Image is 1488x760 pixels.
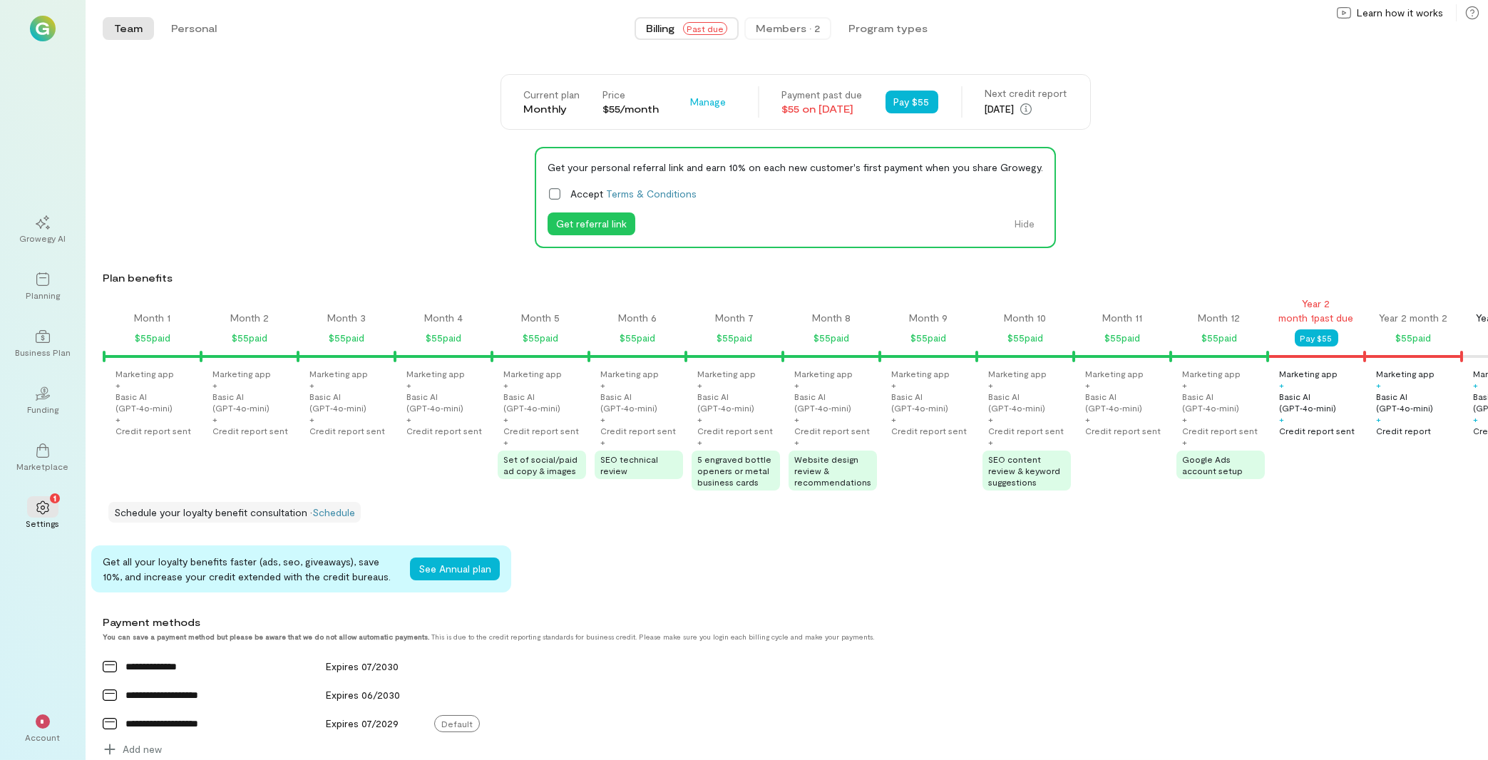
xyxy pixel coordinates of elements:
div: + [988,414,993,425]
div: + [697,436,702,448]
span: Website design review & recommendations [794,454,871,487]
div: [DATE] [985,101,1067,118]
a: Terms & Conditions [606,188,697,200]
div: Current plan [524,88,580,102]
span: Expires 07/2030 [326,660,399,672]
div: + [309,379,314,391]
div: Settings [26,518,60,529]
div: $55 paid [523,329,558,346]
div: Basic AI (GPT‑4o‑mini) [794,391,877,414]
div: Month 12 [1199,311,1241,325]
div: Get your personal referral link and earn 10% on each new customer's first payment when you share ... [548,160,1043,175]
span: Billing [646,21,674,36]
div: + [1085,414,1090,425]
div: Month 5 [521,311,560,325]
div: Marketing app [1182,368,1241,379]
div: Month 11 [1102,311,1142,325]
div: + [406,414,411,425]
div: $55 paid [1007,329,1043,346]
div: Plan benefits [103,271,1482,285]
div: + [503,414,508,425]
div: Month 7 [715,311,754,325]
div: + [1182,436,1187,448]
div: $55 paid [135,329,170,346]
div: $55 paid [329,329,364,346]
div: Year 2 month 2 [1379,311,1447,325]
button: Personal [160,17,228,40]
div: + [697,414,702,425]
div: + [309,414,314,425]
div: + [1085,379,1090,391]
div: Next credit report [985,86,1067,101]
div: Account [26,731,61,743]
button: Program types [837,17,939,40]
div: + [1473,379,1478,391]
div: Basic AI (GPT‑4o‑mini) [406,391,489,414]
div: Basic AI (GPT‑4o‑mini) [212,391,295,414]
span: Learn how it works [1357,6,1443,20]
div: $55 on [DATE] [782,102,863,116]
div: Credit report sent [116,425,191,436]
div: + [794,379,799,391]
div: Marketing app [212,368,271,379]
div: + [988,379,993,391]
div: + [600,379,605,391]
div: Marketing app [891,368,950,379]
button: Pay $55 [1295,329,1338,346]
div: Month 8 [812,311,851,325]
div: Marketing app [794,368,853,379]
div: + [1279,379,1284,391]
a: Growegy AI [17,204,68,255]
div: Credit report sent [309,425,385,436]
span: Default [434,715,480,732]
div: Planning [26,289,60,301]
div: Credit report sent [503,425,579,436]
div: $55/month [603,102,660,116]
div: + [1279,414,1284,425]
div: $55 paid [717,329,752,346]
div: + [1182,414,1187,425]
div: + [116,414,120,425]
span: Expires 07/2029 [326,717,399,729]
div: Marketing app [309,368,368,379]
div: Credit report sent [212,425,288,436]
div: + [1376,379,1381,391]
div: Credit report [1376,425,1431,436]
div: Basic AI (GPT‑4o‑mini) [1376,391,1459,414]
div: Month 9 [909,311,948,325]
div: Marketing app [116,368,174,379]
div: Growegy AI [20,232,66,244]
div: This is due to the credit reporting standards for business credit. Please make sure you login eac... [103,632,1344,641]
div: Funding [27,404,58,415]
div: $55 paid [232,329,267,346]
div: + [503,379,508,391]
div: Month 2 [230,311,269,325]
div: Credit report sent [794,425,870,436]
div: + [212,414,217,425]
div: Month 10 [1005,311,1047,325]
span: 1 [53,491,56,504]
div: Credit report sent [988,425,1064,436]
div: Marketing app [1376,368,1435,379]
div: Basic AI (GPT‑4o‑mini) [503,391,586,414]
div: Basic AI (GPT‑4o‑mini) [1182,391,1265,414]
div: + [697,379,702,391]
span: Past due [683,22,727,35]
div: + [600,436,605,448]
a: Planning [17,261,68,312]
div: $55 paid [814,329,849,346]
button: Hide [1006,212,1043,235]
div: $55 paid [1104,329,1140,346]
div: Price [603,88,660,102]
span: SEO content review & keyword suggestions [988,454,1060,487]
div: Credit report sent [891,425,967,436]
div: Payment past due [782,88,863,102]
span: 5 engraved bottle openers or metal business cards [697,454,771,487]
div: Marketing app [697,368,756,379]
div: Business Plan [15,346,71,358]
button: Manage [682,91,735,113]
a: Marketplace [17,432,68,483]
button: BillingPast due [635,17,739,40]
div: Credit report sent [697,425,773,436]
div: + [794,436,799,448]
